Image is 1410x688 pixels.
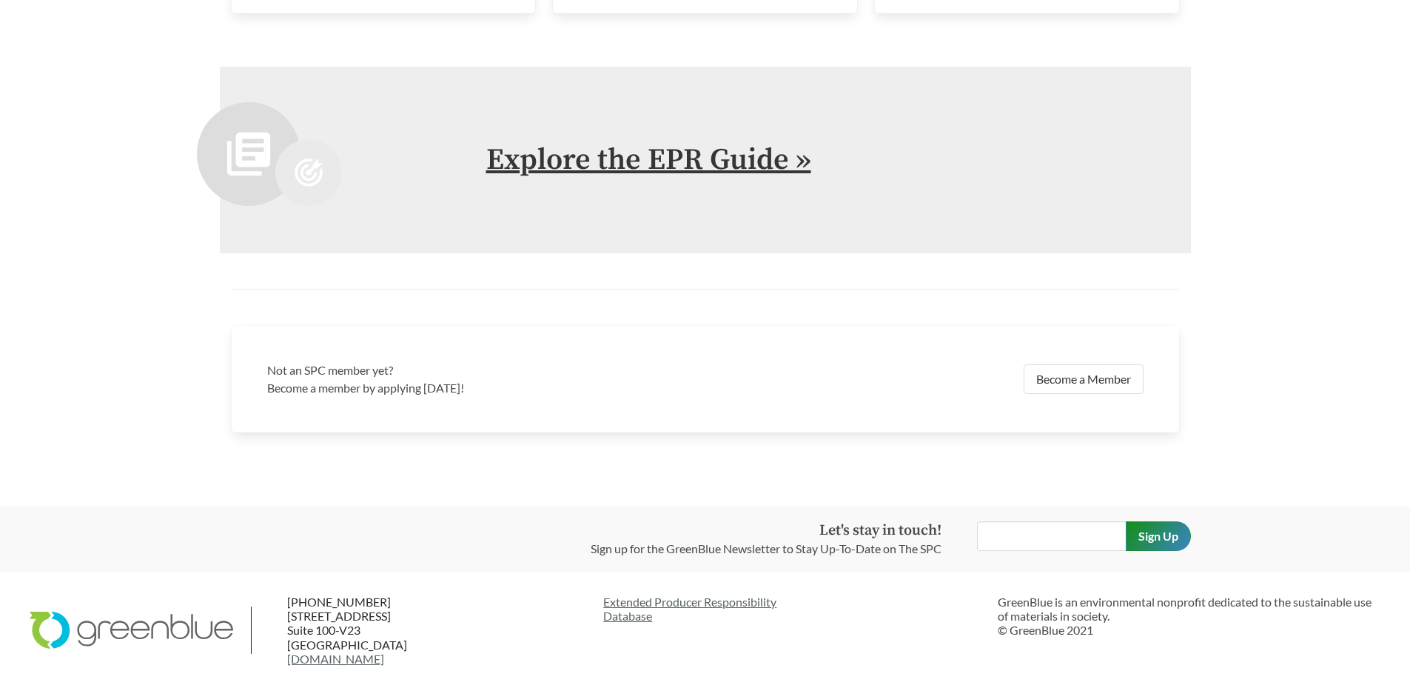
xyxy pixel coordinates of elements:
p: [PHONE_NUMBER] [STREET_ADDRESS] Suite 100-V23 [GEOGRAPHIC_DATA] [287,595,466,666]
a: [DOMAIN_NAME] [287,652,384,666]
a: Explore the EPR Guide » [486,141,811,178]
p: Become a member by applying [DATE]! [267,379,696,397]
p: GreenBlue is an environmental nonprofit dedicated to the sustainable use of materials in society.... [998,595,1380,638]
a: Become a Member [1024,364,1144,394]
h3: Not an SPC member yet? [267,361,696,379]
strong: Let's stay in touch! [819,521,941,540]
p: Sign up for the GreenBlue Newsletter to Stay Up-To-Date on The SPC [591,540,941,558]
input: Sign Up [1126,521,1191,551]
a: Extended Producer ResponsibilityDatabase [603,595,986,623]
